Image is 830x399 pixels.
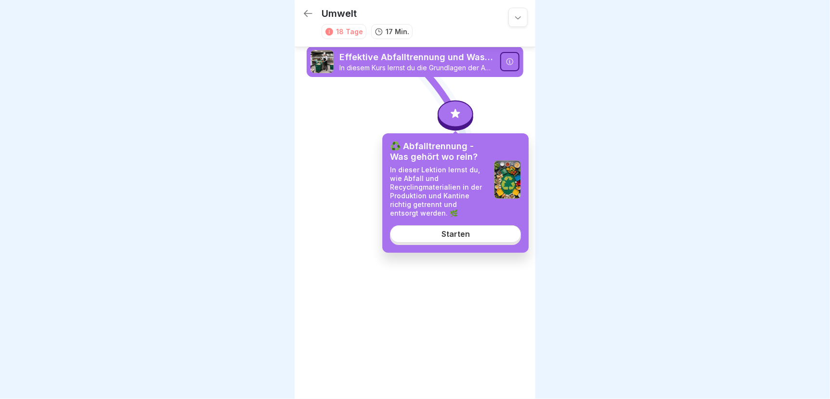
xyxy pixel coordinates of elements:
img: he669w9sgyb8g06jkdrmvx6u.png [311,50,334,73]
p: In diesem Kurs lernst du die Grundlagen der Abfalltrennung, effektive Wastemanagement-Strategien ... [339,64,494,72]
div: 18 Tage [336,26,363,37]
a: Starten [390,225,521,243]
p: ♻️ Abfalltrennung - Was gehört wo rein? [390,141,486,162]
p: Umwelt [322,8,357,19]
div: Starten [441,230,470,238]
p: 17 Min. [386,26,409,37]
p: In dieser Lektion lernst du, wie Abfall und Recyclingmaterialien in der Produktion und Kantine ri... [390,166,486,218]
p: Effektive Abfalltrennung und Wastemanagement im Catering [339,51,494,64]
